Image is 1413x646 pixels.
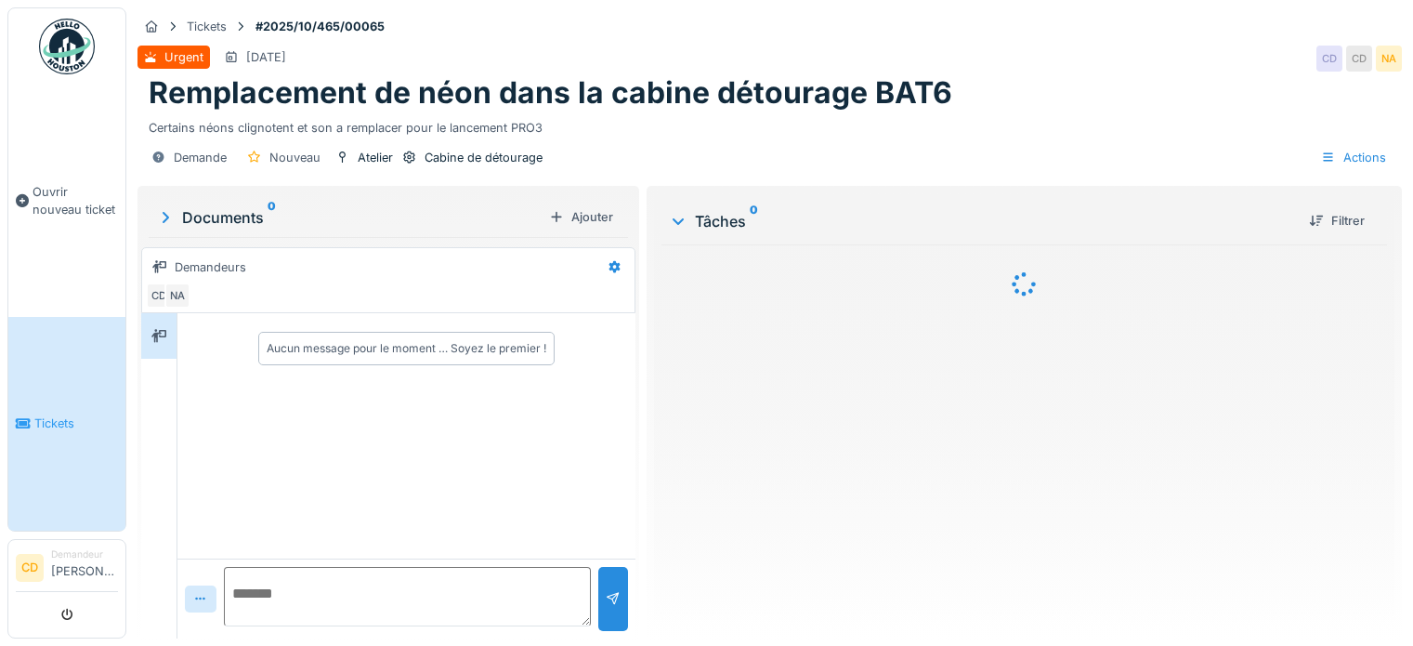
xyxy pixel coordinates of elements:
span: Ouvrir nouveau ticket [33,183,118,218]
div: Aucun message pour le moment … Soyez le premier ! [267,340,546,357]
span: Tickets [34,415,118,432]
div: Tickets [187,18,227,35]
img: Badge_color-CXgf-gQk.svg [39,19,95,74]
div: CD [1316,46,1342,72]
div: CD [1346,46,1372,72]
div: Demande [174,149,227,166]
div: Actions [1313,144,1394,171]
div: Demandeurs [175,258,246,276]
div: Documents [156,206,542,229]
div: Urgent [164,48,203,66]
li: [PERSON_NAME] [51,547,118,587]
a: Ouvrir nouveau ticket [8,85,125,317]
a: CD Demandeur[PERSON_NAME] [16,547,118,592]
div: Atelier [358,149,393,166]
div: NA [164,283,190,309]
div: Cabine de détourage [425,149,543,166]
div: NA [1376,46,1402,72]
div: CD [146,283,172,309]
div: Nouveau [269,149,321,166]
a: Tickets [8,317,125,532]
li: CD [16,554,44,582]
h1: Remplacement de néon dans la cabine détourage BAT6 [149,75,952,111]
div: Ajouter [542,204,621,230]
strong: #2025/10/465/00065 [248,18,392,35]
div: [DATE] [246,48,286,66]
div: Tâches [669,210,1294,232]
div: Certains néons clignotent et son a remplacer pour le lancement PRO3 [149,112,1391,137]
div: Demandeur [51,547,118,561]
sup: 0 [750,210,758,232]
sup: 0 [268,206,276,229]
div: Filtrer [1302,208,1372,233]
